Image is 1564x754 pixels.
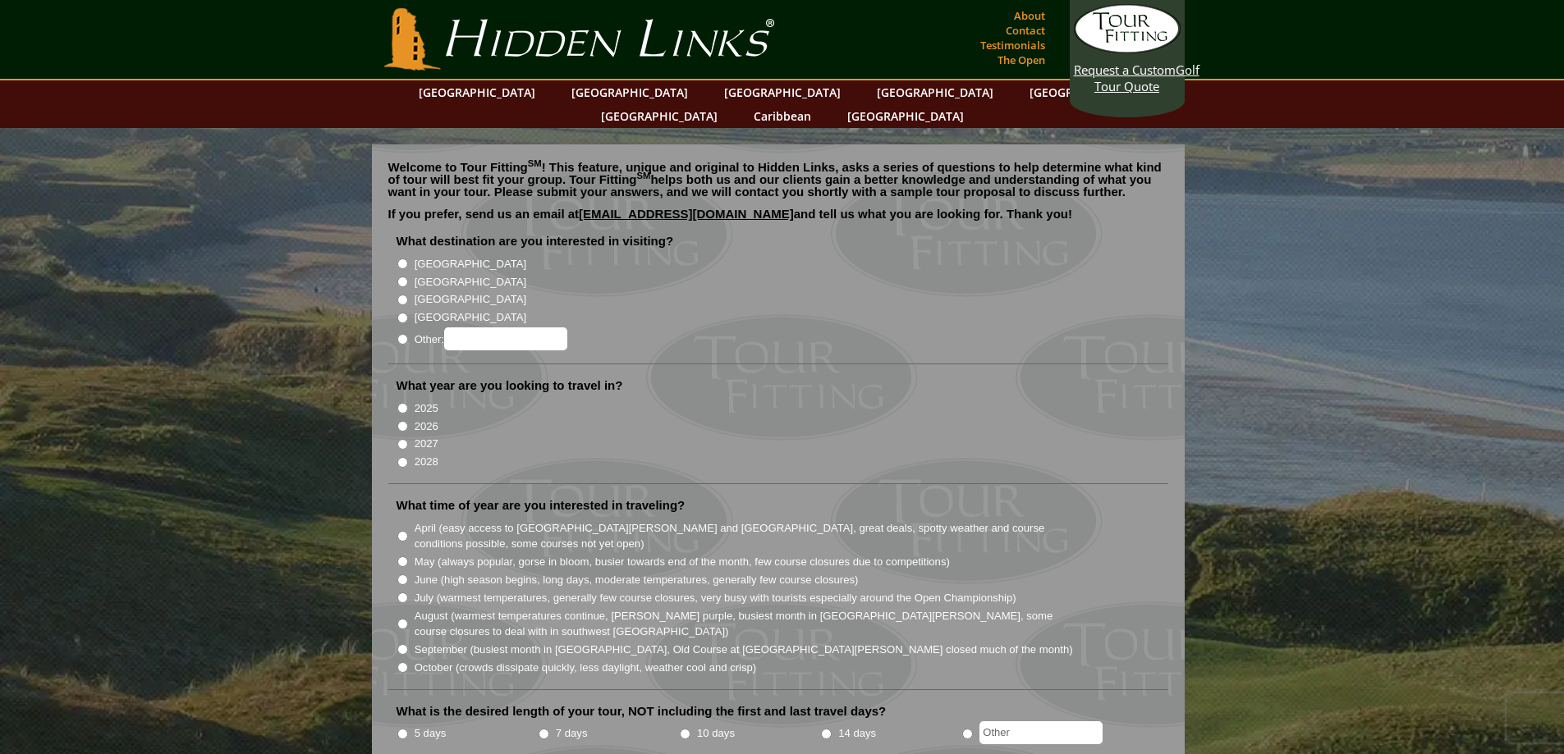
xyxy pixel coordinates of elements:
[415,454,438,470] label: 2028
[1010,4,1049,27] a: About
[415,520,1075,552] label: April (easy access to [GEOGRAPHIC_DATA][PERSON_NAME] and [GEOGRAPHIC_DATA], great deals, spotty w...
[697,725,735,742] label: 10 days
[397,377,623,394] label: What year are you looking to travel in?
[415,608,1075,640] label: August (warmest temperatures continue, [PERSON_NAME] purple, busiest month in [GEOGRAPHIC_DATA][P...
[415,554,950,570] label: May (always popular, gorse in bloom, busier towards end of the month, few course closures due to ...
[579,207,794,221] a: [EMAIL_ADDRESS][DOMAIN_NAME]
[869,80,1002,104] a: [GEOGRAPHIC_DATA]
[388,161,1168,198] p: Welcome to Tour Fitting ! This feature, unique and original to Hidden Links, asks a series of que...
[415,642,1073,658] label: September (busiest month in [GEOGRAPHIC_DATA], Old Course at [GEOGRAPHIC_DATA][PERSON_NAME] close...
[528,158,542,168] sup: SM
[993,48,1049,71] a: The Open
[839,104,972,128] a: [GEOGRAPHIC_DATA]
[397,233,674,249] label: What destination are you interested in visiting?
[979,721,1103,744] input: Other
[716,80,849,104] a: [GEOGRAPHIC_DATA]
[637,171,651,181] sup: SM
[563,80,696,104] a: [GEOGRAPHIC_DATA]
[397,497,686,514] label: What time of year are you interested in traveling?
[415,572,859,588] label: June (high season begins, long days, moderate temperatures, generally few course closures)
[415,725,447,742] label: 5 days
[556,725,588,742] label: 7 days
[593,104,726,128] a: [GEOGRAPHIC_DATA]
[838,725,876,742] label: 14 days
[388,208,1168,232] p: If you prefer, send us an email at and tell us what you are looking for. Thank you!
[976,34,1049,57] a: Testimonials
[415,327,567,350] label: Other:
[1074,4,1181,94] a: Request a CustomGolf Tour Quote
[410,80,544,104] a: [GEOGRAPHIC_DATA]
[415,590,1016,606] label: July (warmest temperatures, generally few course closures, very busy with tourists especially aro...
[745,104,819,128] a: Caribbean
[444,327,567,350] input: Other:
[415,436,438,452] label: 2027
[415,309,526,326] label: [GEOGRAPHIC_DATA]
[415,256,526,272] label: [GEOGRAPHIC_DATA]
[415,660,757,676] label: October (crowds dissipate quickly, less daylight, weather cool and crisp)
[415,291,526,308] label: [GEOGRAPHIC_DATA]
[1074,62,1176,78] span: Request a Custom
[415,418,438,435] label: 2026
[1002,19,1049,42] a: Contact
[397,703,887,720] label: What is the desired length of your tour, NOT including the first and last travel days?
[1021,80,1154,104] a: [GEOGRAPHIC_DATA]
[415,274,526,290] label: [GEOGRAPHIC_DATA]
[415,400,438,417] label: 2025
